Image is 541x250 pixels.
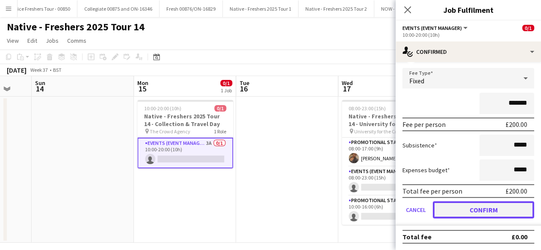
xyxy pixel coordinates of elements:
div: £0.00 [511,232,527,241]
div: [DATE] [7,66,27,74]
app-job-card: 08:00-23:00 (15h)1/3Native - Freshers 2025 Tour 14 - University for the Creative Arts Day 2 Unive... [342,100,438,225]
span: Tue [239,79,249,87]
span: Sun [35,79,45,87]
div: 10:00-20:00 (10h) [402,32,534,38]
span: 17 [340,84,353,94]
span: 0/1 [220,80,232,86]
label: Expenses budget [402,166,450,174]
app-job-card: 10:00-20:00 (10h)0/1Native - Freshers 2025 Tour 14 - Collection & Travel Day The Crowd Agency1 Ro... [137,100,233,168]
div: BST [53,67,62,73]
h1: Native - Freshers 2025 Tour 14 [7,21,145,33]
span: 0/1 [214,105,226,112]
a: Edit [24,35,41,46]
span: University for the Creative Arts (Epsom) [354,128,416,135]
span: Jobs [46,37,59,44]
button: Events (Event Manager) [402,25,469,31]
div: £200.00 [506,120,527,129]
a: Jobs [42,35,62,46]
app-card-role: Events (Event Manager)3A0/108:00-23:00 (15h) [342,167,438,196]
span: Fixed [409,76,424,85]
button: Native - Freshers 2025 Tour 1 [223,0,299,17]
span: View [7,37,19,44]
h3: Job Fulfilment [396,4,541,15]
button: NOW - 00860 [374,0,416,17]
h3: Native - Freshers 2025 Tour 14 - Collection & Travel Day [137,112,233,128]
a: View [3,35,22,46]
button: Confirm [433,201,534,218]
div: Confirmed [396,41,541,62]
app-card-role: Promotional Staffing (Brand Ambassadors)3A0/110:00-16:00 (6h) [342,196,438,225]
span: 1 Role [214,128,226,135]
span: The Crowd Agency [150,128,190,135]
div: £200.00 [506,187,527,195]
button: Fresh 00876/ON-16829 [160,0,223,17]
span: 10:00-20:00 (10h) [144,105,181,112]
div: 1 Job [221,87,232,94]
label: Subsistence [402,141,437,149]
span: Wed [342,79,353,87]
span: Comms [67,37,86,44]
span: 15 [136,84,148,94]
button: Cancel [402,201,429,218]
span: Events (Event Manager) [402,25,462,31]
app-card-role: Events (Event Manager)3A0/110:00-20:00 (10h) [137,138,233,168]
span: 16 [238,84,249,94]
a: Comms [64,35,90,46]
button: Collegiate 00875 and ON-16346 [77,0,160,17]
button: Native - Freshers 2025 Tour 2 [299,0,374,17]
span: Week 37 [28,67,50,73]
app-card-role: Promotional Staffing (Brand Ambassadors)1/108:00-17:00 (9h)[PERSON_NAME] [342,138,438,167]
div: Total fee [402,232,432,241]
span: 08:00-23:00 (15h) [349,105,386,112]
span: 14 [34,84,45,94]
span: 0/1 [522,25,534,31]
div: Total fee per person [402,187,462,195]
h3: Native - Freshers 2025 Tour 14 - University for the Creative Arts Day 2 [342,112,438,128]
div: Fee per person [402,120,446,129]
span: Mon [137,79,148,87]
span: Edit [27,37,37,44]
